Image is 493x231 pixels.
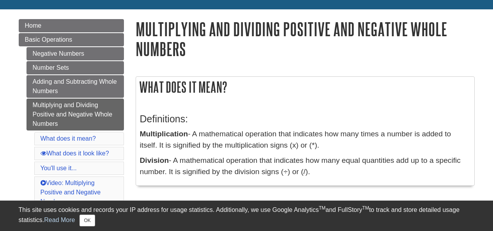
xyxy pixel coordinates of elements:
a: Basic Operations [19,33,124,46]
p: - A mathematical operation that indicates how many times a number is added to itself. It is signi... [140,129,470,151]
div: This site uses cookies and records your IP address for usage statistics. Additionally, we use Goo... [19,205,475,226]
button: Close [80,215,95,226]
a: Adding and Subtracting Whole Numbers [27,75,124,98]
a: You'll use it... [41,165,77,171]
a: Home [19,19,124,32]
strong: Division [140,156,169,164]
span: Home [25,22,42,29]
a: Number Sets [27,61,124,74]
sup: TM [319,205,325,211]
a: Multiplying and Dividing Positive and Negative Whole Numbers [27,99,124,130]
a: Video: Multiplying Positive and Negative Numbers [41,180,101,205]
sup: TM [362,205,369,211]
h2: What does it mean? [136,77,474,97]
a: What does it look like? [41,150,109,157]
h1: Multiplying and Dividing Positive and Negative Whole Numbers [136,19,475,59]
strong: Multiplication [140,130,188,138]
span: Basic Operations [25,36,72,43]
a: What does it mean? [41,135,96,142]
h3: Definitions: [140,113,470,125]
p: - A mathematical operation that indicates how many equal quantities add up to a specific number. ... [140,155,470,178]
a: Negative Numbers [27,47,124,60]
a: Read More [44,217,75,223]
